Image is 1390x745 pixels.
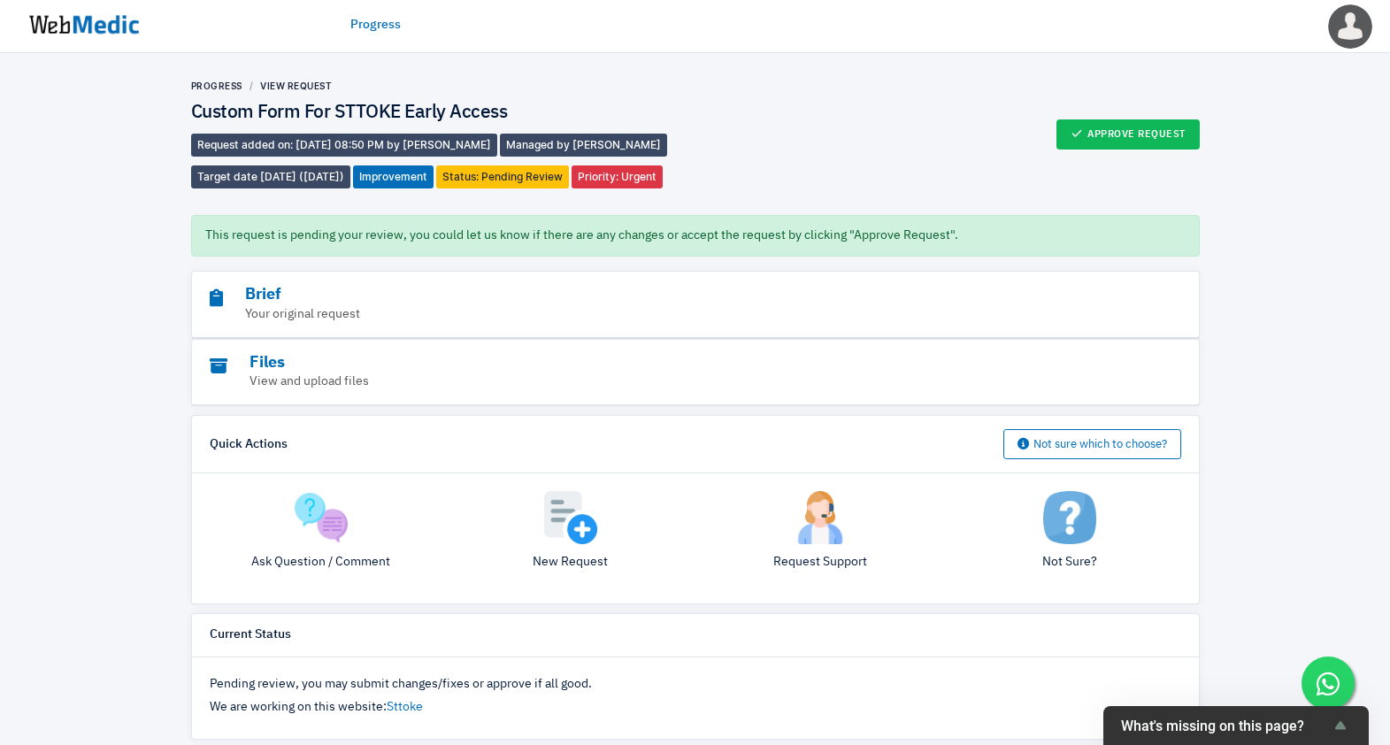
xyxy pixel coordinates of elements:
img: support.png [794,491,847,544]
button: Not sure which to choose? [1003,429,1181,459]
img: not-sure.png [1043,491,1096,544]
p: View and upload files [210,372,1084,391]
h4: Custom Form For STTOKE Early Access [191,102,695,125]
button: Show survey - What's missing on this page? [1121,715,1351,736]
span: Request added on: [DATE] 08:50 PM by [PERSON_NAME] [191,134,497,157]
h3: Brief [210,285,1084,305]
span: Status: Pending Review [436,165,569,188]
p: Ask Question / Comment [210,553,433,572]
p: New Request [459,553,682,572]
a: Progress [191,81,242,91]
p: Request Support [709,553,932,572]
nav: breadcrumb [191,80,695,93]
a: Sttoke [387,701,423,713]
p: We are working on this website: [210,698,1181,717]
div: This request is pending your review, you could let us know if there are any changes or accept the... [191,215,1200,257]
img: add.png [544,491,597,544]
span: Improvement [353,165,434,188]
p: Pending review, you may submit changes/fixes or approve if all good. [210,675,1181,694]
h3: Files [210,353,1084,373]
p: Not Sure? [958,553,1181,572]
p: Your original request [210,305,1084,324]
button: Approve Request [1056,119,1200,150]
h6: Quick Actions [210,437,288,453]
a: View Request [260,81,332,91]
span: What's missing on this page? [1121,718,1330,734]
img: question.png [295,491,348,544]
span: Managed by [PERSON_NAME] [500,134,667,157]
a: Progress [350,16,401,35]
span: Priority: Urgent [572,165,663,188]
h6: Current Status [210,627,291,643]
span: Target date [DATE] ([DATE]) [191,165,350,188]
